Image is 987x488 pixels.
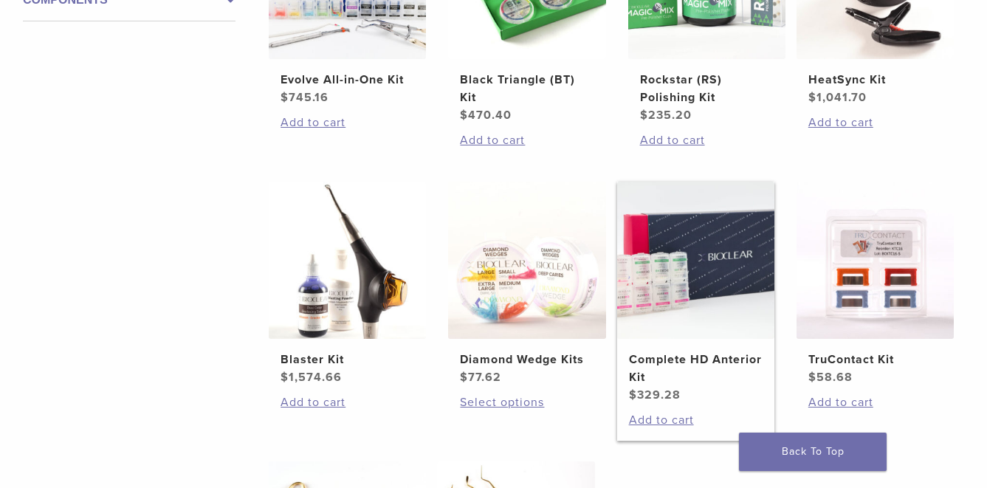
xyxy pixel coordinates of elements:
[460,351,594,368] h2: Diamond Wedge Kits
[460,108,512,123] bdi: 470.40
[460,108,468,123] span: $
[808,71,942,89] h2: HeatSync Kit
[640,131,774,149] a: Add to cart: “Rockstar (RS) Polishing Kit”
[281,394,414,411] a: Add to cart: “Blaster Kit”
[797,182,954,386] a: TruContact KitTruContact Kit $58.68
[808,394,942,411] a: Add to cart: “TruContact Kit”
[640,108,692,123] bdi: 235.20
[808,370,816,385] span: $
[629,351,763,386] h2: Complete HD Anterior Kit
[808,90,867,105] bdi: 1,041.70
[281,90,289,105] span: $
[808,90,816,105] span: $
[739,433,887,471] a: Back To Top
[460,131,594,149] a: Add to cart: “Black Triangle (BT) Kit”
[460,394,594,411] a: Select options for “Diamond Wedge Kits”
[808,351,942,368] h2: TruContact Kit
[448,182,605,386] a: Diamond Wedge KitsDiamond Wedge Kits $77.62
[269,182,426,386] a: Blaster KitBlaster Kit $1,574.66
[629,388,681,402] bdi: 329.28
[281,114,414,131] a: Add to cart: “Evolve All-in-One Kit”
[460,370,468,385] span: $
[281,71,414,89] h2: Evolve All-in-One Kit
[797,182,954,339] img: TruContact Kit
[460,370,501,385] bdi: 77.62
[460,71,594,106] h2: Black Triangle (BT) Kit
[640,108,648,123] span: $
[448,182,605,339] img: Diamond Wedge Kits
[281,370,289,385] span: $
[617,182,774,339] img: Complete HD Anterior Kit
[808,370,853,385] bdi: 58.68
[629,388,637,402] span: $
[808,114,942,131] a: Add to cart: “HeatSync Kit”
[281,351,414,368] h2: Blaster Kit
[281,370,342,385] bdi: 1,574.66
[629,411,763,429] a: Add to cart: “Complete HD Anterior Kit”
[269,182,426,339] img: Blaster Kit
[640,71,774,106] h2: Rockstar (RS) Polishing Kit
[617,182,774,404] a: Complete HD Anterior KitComplete HD Anterior Kit $329.28
[281,90,329,105] bdi: 745.16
